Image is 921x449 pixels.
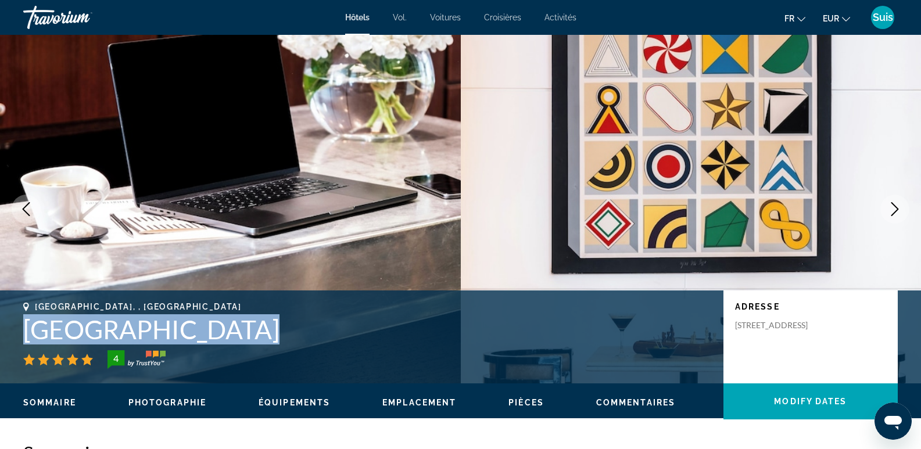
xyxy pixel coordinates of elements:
button: Équipements [259,397,330,408]
span: Photographie [128,398,206,407]
p: [STREET_ADDRESS] [735,320,828,331]
span: Emplacement [382,398,456,407]
p: Adresse [735,302,886,311]
a: Activités [544,13,576,22]
button: Emplacement [382,397,456,408]
button: Sommaire [23,397,76,408]
span: Équipements [259,398,330,407]
button: Next image [880,195,909,224]
img: TrustYou guest rating badge [107,350,166,369]
a: Voitures [430,13,461,22]
a: Travorium [23,2,139,33]
font: Suis [873,11,893,23]
span: [GEOGRAPHIC_DATA], , [GEOGRAPHIC_DATA] [35,302,242,311]
button: Commentaires [596,397,675,408]
span: Pièces [508,398,544,407]
iframe: Bouton de lancement de la fenêtre de messagerie [875,403,912,440]
font: fr [784,14,794,23]
a: Hôtels [345,13,370,22]
div: 4 [104,351,127,365]
button: Menu utilisateur [868,5,898,30]
button: Pièces [508,397,544,408]
button: Modify Dates [723,383,898,419]
h1: [GEOGRAPHIC_DATA] [23,314,712,344]
button: Changer de devise [823,10,850,27]
span: Sommaire [23,398,76,407]
a: Croisières [484,13,521,22]
font: EUR [823,14,839,23]
button: Previous image [12,195,41,224]
button: Photographie [128,397,206,408]
span: Modify Dates [774,397,847,406]
a: Vol. [393,13,407,22]
button: Changer de langue [784,10,805,27]
span: Commentaires [596,398,675,407]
